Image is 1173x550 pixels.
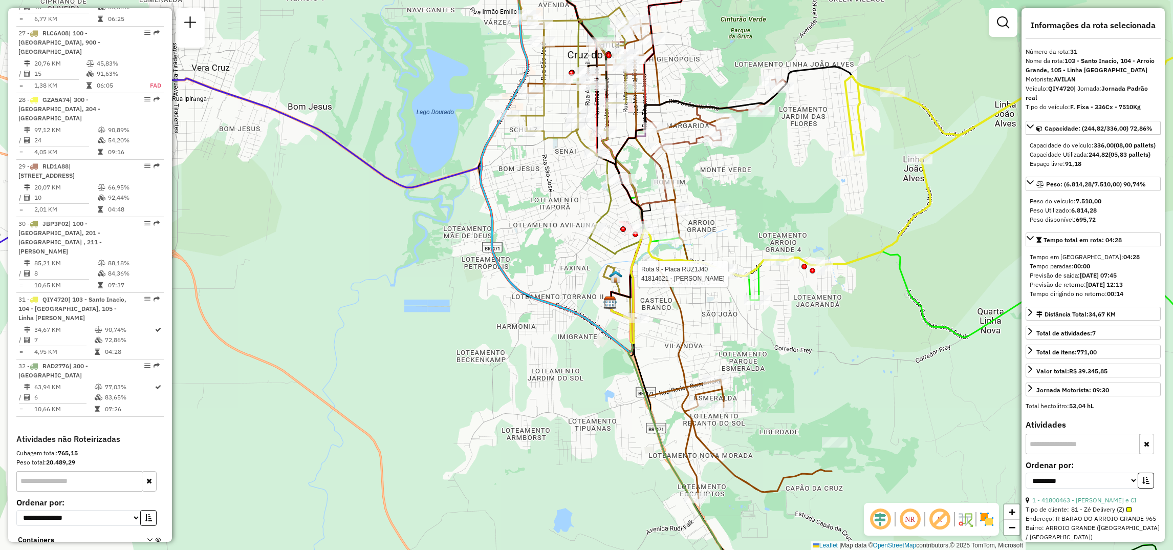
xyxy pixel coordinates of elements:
[18,135,24,145] td: /
[104,347,154,357] td: 04:28
[24,327,30,333] i: Distância Total
[1026,84,1148,101] span: | Jornada:
[34,280,97,290] td: 10,65 KM
[107,268,159,279] td: 84,36%
[96,58,139,69] td: 45,83%
[144,296,150,302] em: Opções
[18,268,24,279] td: /
[1030,197,1101,205] span: Peso do veículo:
[1030,206,1157,215] div: Peso Utilizado:
[898,507,922,532] span: Ocultar NR
[1026,75,1161,84] div: Motorista:
[98,127,105,133] i: % de utilização do peso
[839,542,841,549] span: |
[34,182,97,193] td: 20,07 KM
[1070,103,1141,111] strong: F. Fixa - 336Cx - 7510Kg
[107,182,159,193] td: 66,95%
[1026,57,1155,74] strong: 103 - Santo Inacio, 104 - Arroio Grande, 105 - Linha [GEOGRAPHIC_DATA]
[96,69,139,79] td: 91,63%
[1026,84,1161,102] div: Veículo:
[107,135,159,145] td: 54,20%
[1086,281,1123,288] strong: [DATE] 12:13
[1026,459,1161,471] label: Ordenar por:
[34,392,94,403] td: 6
[18,193,24,203] td: /
[1004,520,1019,535] a: Zoom out
[1032,496,1137,504] a: 1 - 41800463 - [PERSON_NAME] e CI
[42,162,69,170] span: RLD1A88
[1089,151,1109,158] strong: 244,82
[18,295,126,322] span: 31 -
[813,542,838,549] a: Leaflet
[18,147,24,157] td: =
[1026,345,1161,358] a: Total de itens:771,00
[86,82,92,89] i: Tempo total em rota
[1026,514,1161,523] div: Endereço: R BARAO DO ARROIO GRANDE 965
[1026,326,1161,340] a: Total de atividades:7
[1123,253,1140,261] strong: 04:28
[18,14,24,24] td: =
[86,71,94,77] i: % de utilização da cubagem
[42,220,69,227] span: JBP3F02
[104,335,154,345] td: 72,86%
[95,337,102,343] i: % de utilização da cubagem
[18,535,134,545] span: Containers
[107,204,159,215] td: 04:48
[34,147,97,157] td: 4,05 KM
[1071,505,1132,514] span: 81 - Zé Delivery (Z)
[144,30,150,36] em: Opções
[46,458,75,466] strong: 20.489,29
[58,449,78,457] strong: 765,15
[24,195,30,201] i: Total de Atividades
[1030,150,1157,159] div: Capacidade Utilizada:
[18,29,100,55] span: 27 -
[1077,348,1097,356] strong: 771,00
[24,137,30,143] i: Total de Atividades
[86,60,94,67] i: % de utilização do peso
[957,511,973,527] img: Fluxo de ruas
[1114,141,1156,149] strong: (08,00 pallets)
[98,282,103,288] i: Tempo total em rota
[1044,236,1122,244] span: Tempo total em rota: 04:28
[1070,48,1077,55] strong: 31
[1094,141,1114,149] strong: 336,00
[24,71,30,77] i: Total de Atividades
[34,80,86,91] td: 1,38 KM
[927,507,952,532] span: Exibir rótulo
[144,96,150,102] em: Opções
[18,335,24,345] td: /
[1054,75,1076,83] strong: AVILAN
[1026,20,1161,30] h4: Informações da rota selecionada
[24,127,30,133] i: Distância Total
[98,270,105,277] i: % de utilização da cubagem
[18,96,100,122] span: | 300 - [GEOGRAPHIC_DATA], 304 - [GEOGRAPHIC_DATA]
[1030,289,1157,299] div: Tempo dirigindo no retorno:
[993,12,1013,33] a: Exibir filtros
[24,394,30,400] i: Total de Atividades
[95,406,100,412] i: Tempo total em rota
[873,542,917,549] a: OpenStreetMap
[1030,262,1157,271] div: Tempo paradas:
[1046,180,1146,188] span: Peso: (6.814,28/7.510,00) 90,74%
[34,268,97,279] td: 8
[16,458,164,467] div: Peso total:
[16,434,164,444] h4: Atividades não Roteirizadas
[1026,102,1161,112] div: Tipo do veículo:
[107,14,159,24] td: 06:25
[180,12,201,35] a: Nova sessão e pesquisa
[98,149,103,155] i: Tempo total em rota
[18,162,75,179] span: 29 -
[34,382,94,392] td: 63,94 KM
[155,327,161,333] i: Rota otimizada
[24,384,30,390] i: Distância Total
[1065,160,1081,167] strong: 91,18
[1030,252,1157,262] div: Tempo em [GEOGRAPHIC_DATA]:
[811,541,1026,550] div: Map data © contributors,© 2025 TomTom, Microsoft
[154,296,160,302] em: Rota exportada
[107,280,159,290] td: 07:37
[1089,310,1116,318] span: 34,67 KM
[154,163,160,169] em: Rota exportada
[24,60,30,67] i: Distância Total
[1069,367,1107,375] strong: R$ 39.345,85
[24,260,30,266] i: Distância Total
